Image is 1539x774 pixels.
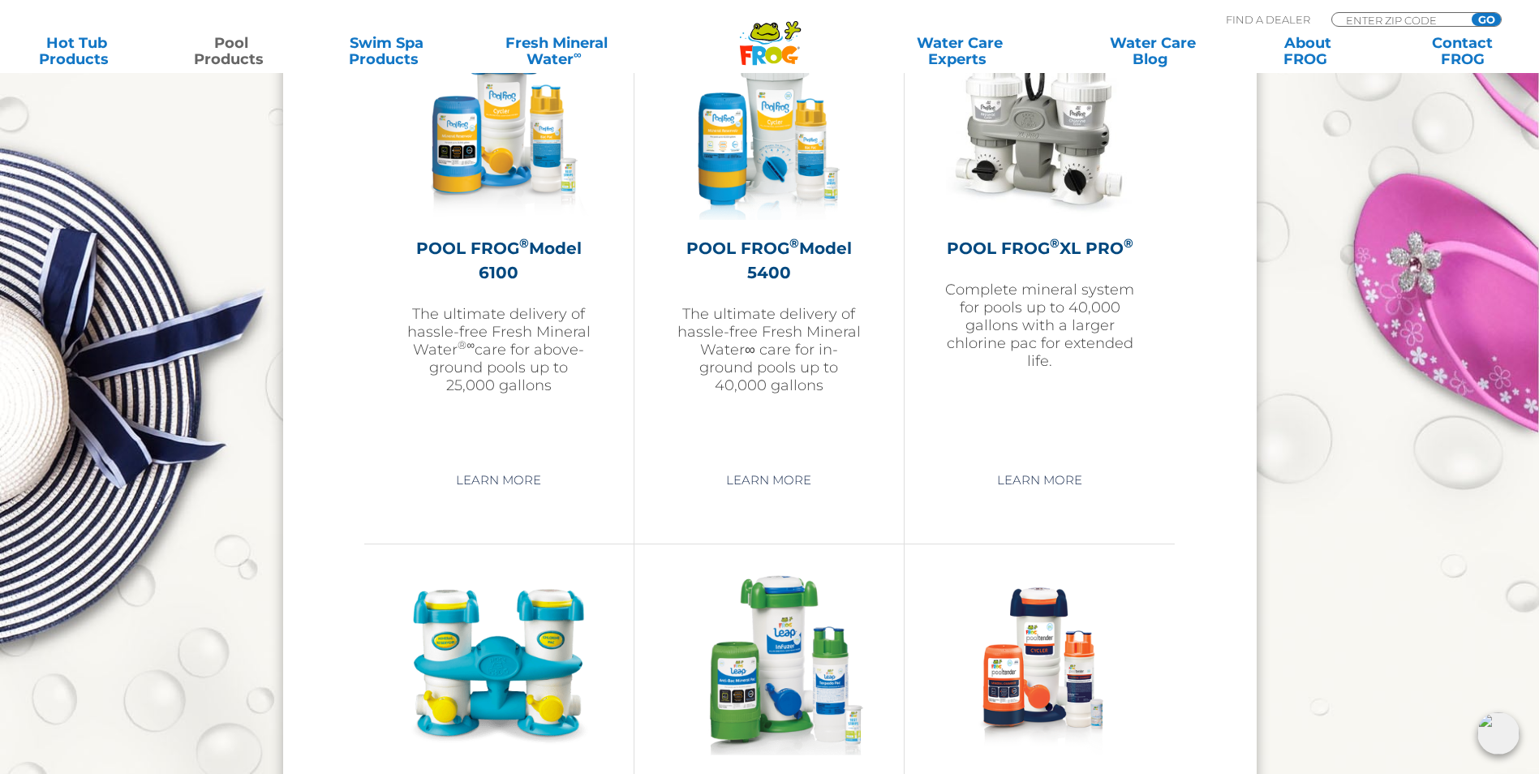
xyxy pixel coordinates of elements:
[946,32,1134,220] img: XL-PRO-v2-300x300.jpg
[405,569,593,757] img: pool-product-pool-frog-twin-300x300.png
[1402,35,1523,67] a: ContactFROG
[1477,712,1520,755] img: openIcon
[1344,13,1454,27] input: Zip Code Form
[1124,235,1133,251] sup: ®
[1050,235,1060,251] sup: ®
[675,236,863,285] h2: POOL FROG Model 5400
[945,281,1134,370] p: Complete mineral system for pools up to 40,000 gallons with a larger chlorine pac for extended life.
[405,32,593,454] a: POOL FROG®Model 6100The ultimate delivery of hassle-free Fresh Mineral Water®∞care for above-grou...
[675,569,863,757] img: frog-leap-featured-img-v2-300x300.png
[405,236,593,285] h2: POOL FROG Model 6100
[675,32,863,454] a: POOL FROG®Model 5400The ultimate delivery of hassle-free Fresh Mineral Water∞ care for in-ground ...
[458,338,475,351] sup: ®∞
[1472,13,1501,26] input: GO
[405,32,593,220] img: pool-frog-6100-featured-img-v3-300x300.png
[945,32,1134,454] a: POOL FROG®XL PRO®Complete mineral system for pools up to 40,000 gallons with a larger chlorine pa...
[326,35,447,67] a: Swim SpaProducts
[171,35,292,67] a: PoolProducts
[1226,12,1310,27] p: Find A Dealer
[1092,35,1213,67] a: Water CareBlog
[945,236,1134,260] h2: POOL FROG XL PRO
[405,305,593,394] p: The ultimate delivery of hassle-free Fresh Mineral Water care for above-ground pools up to 25,000...
[946,569,1134,757] img: pool-tender-product-img-v2-300x300.png
[481,35,632,67] a: Fresh MineralWater∞
[707,466,830,495] a: Learn More
[978,466,1101,495] a: Learn More
[789,235,799,251] sup: ®
[16,35,137,67] a: Hot TubProducts
[519,235,529,251] sup: ®
[862,35,1058,67] a: Water CareExperts
[437,466,560,495] a: Learn More
[1247,35,1368,67] a: AboutFROG
[574,48,582,61] sup: ∞
[675,305,863,394] p: The ultimate delivery of hassle-free Fresh Mineral Water∞ care for in-ground pools up to 40,000 g...
[675,32,863,220] img: pool-frog-5400-featured-img-v2-300x300.png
